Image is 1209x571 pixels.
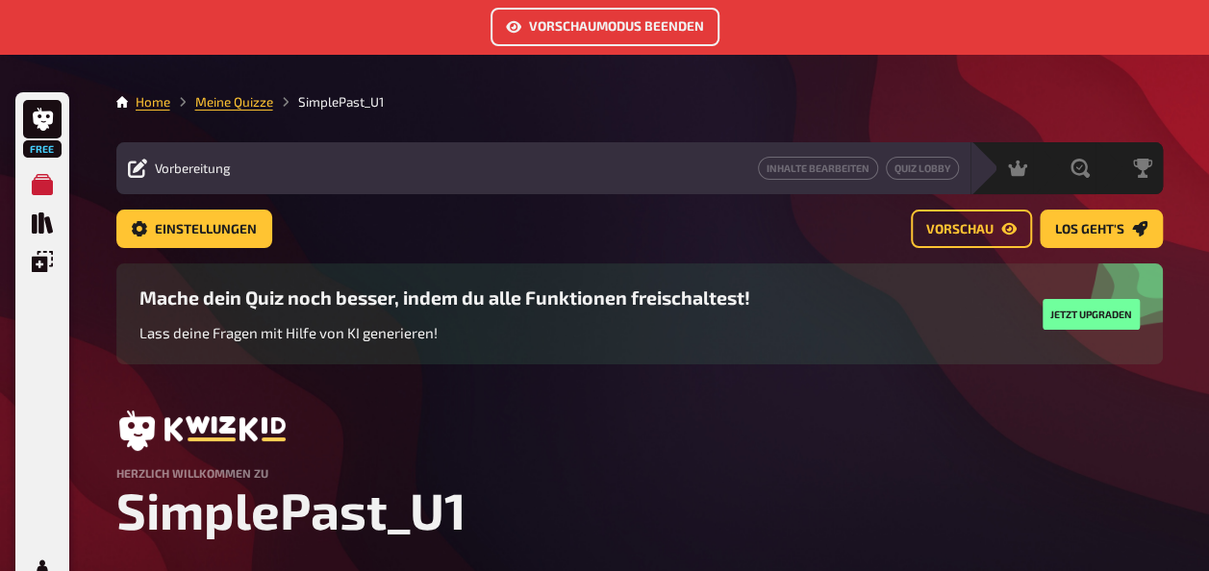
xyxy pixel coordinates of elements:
[155,161,231,176] span: Vorbereitung
[116,466,1163,480] h4: Herzlich Willkommen zu
[23,204,62,242] a: Quiz Sammlung
[170,92,273,112] li: Meine Quizze
[758,157,878,180] button: Inhalte Bearbeiten
[116,210,272,248] button: Einstellungen
[1055,223,1124,236] span: Los geht's
[926,223,994,236] span: Vorschau
[911,210,1032,248] button: Vorschau
[139,286,750,309] h3: Mache dein Quiz noch besser, indem du alle Funktionen freischaltest!
[1040,210,1163,248] button: Los geht's
[139,324,438,341] span: Lass deine Fragen mit Hilfe von KI generieren!
[136,94,170,110] a: Home
[23,165,62,204] a: Meine Quizze
[155,223,257,236] span: Einstellungen
[886,157,959,180] button: Quiz Lobby
[1043,299,1140,330] button: Jetzt upgraden
[116,480,1163,540] h1: SimplePast_U1
[491,20,719,37] a: Vorschaumodus beenden
[136,92,170,112] li: Home
[23,242,62,281] a: Einblendungen
[195,94,273,110] a: Meine Quizze
[273,92,384,112] li: SimplePast_U1
[491,8,719,46] button: Vorschaumodus beenden
[25,143,60,155] span: Free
